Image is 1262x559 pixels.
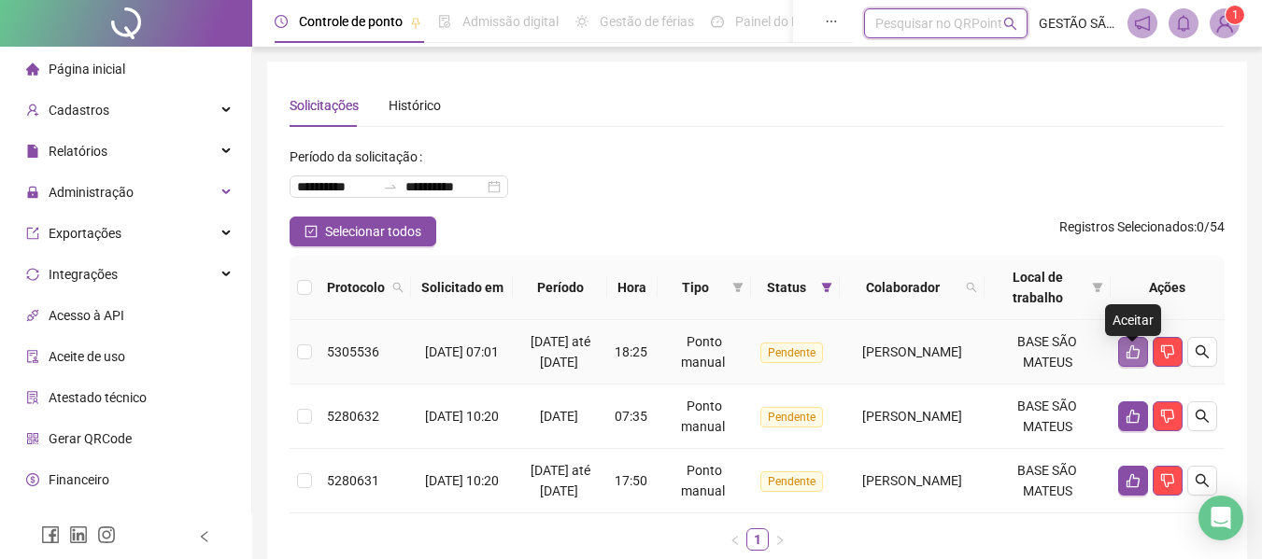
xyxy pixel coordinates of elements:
span: swap-right [383,179,398,194]
div: Histórico [389,95,441,116]
span: Gestão de férias [600,14,694,29]
span: Painel do DP [735,14,808,29]
span: Registros Selecionados [1059,219,1194,234]
span: Admissão digital [462,14,559,29]
span: left [198,530,211,543]
span: Atestado técnico [49,390,147,405]
span: [PERSON_NAME] [862,409,962,424]
span: Relatórios [49,144,107,159]
span: Acesso à API [49,308,124,323]
a: 1 [747,529,768,550]
span: audit [26,350,39,363]
span: Central de ajuda [49,513,143,528]
span: dollar [26,473,39,486]
span: Gerar QRCode [49,431,132,446]
span: 18:25 [615,344,647,359]
span: search [1003,17,1017,31]
div: Open Intercom Messenger [1198,496,1243,540]
span: right [774,535,786,546]
span: check-square [305,225,318,238]
span: Tipo [665,277,726,298]
span: search [392,282,404,293]
span: pushpin [410,17,421,28]
span: [DATE] até [DATE] [531,463,590,498]
th: Hora [607,256,658,320]
button: Selecionar todos [290,217,436,246]
span: [DATE] 10:20 [425,473,499,488]
span: Ponto manual [681,463,725,498]
span: 1 [1232,8,1239,21]
span: file [26,145,39,158]
td: BASE SÃO MATEUS [985,384,1111,449]
span: sun [575,15,588,28]
span: 5305536 [327,344,379,359]
span: 07:35 [615,409,647,424]
li: 1 [746,528,769,551]
span: search [389,273,407,301]
td: BASE SÃO MATEUS [985,449,1111,513]
span: Controle de ponto [299,14,403,29]
span: home [26,63,39,76]
div: Solicitações [290,95,359,116]
span: instagram [97,525,116,544]
span: like [1126,473,1141,488]
span: dislike [1160,473,1175,488]
span: : 0 / 54 [1059,217,1225,246]
span: search [1195,409,1210,424]
img: 60668 [1211,9,1239,37]
span: like [1126,344,1141,359]
span: 17:50 [615,473,647,488]
span: Ponto manual [681,398,725,434]
sup: Atualize o seu contato no menu Meus Dados [1226,6,1244,24]
div: Ações [1118,277,1217,298]
span: Cadastros [49,103,109,118]
span: search [966,282,977,293]
span: Exportações [49,226,121,241]
th: Solicitado em [411,256,513,320]
span: search [1195,344,1210,359]
span: ellipsis [825,15,838,28]
span: [PERSON_NAME] [862,344,962,359]
span: Pendente [760,471,823,492]
span: [DATE] 07:01 [425,344,499,359]
span: Status [759,277,814,298]
span: [DATE] [540,409,578,424]
span: solution [26,391,39,404]
div: Aceitar [1105,304,1161,336]
li: Próxima página [769,528,791,551]
label: Período da solicitação [290,142,430,172]
th: Período [513,256,607,320]
span: qrcode [26,432,39,445]
span: [DATE] 10:20 [425,409,499,424]
span: [PERSON_NAME] [862,473,962,488]
span: Financeiro [49,472,109,487]
span: Ponto manual [681,334,725,370]
span: Selecionar todos [325,221,421,242]
span: Administração [49,185,134,200]
span: filter [817,273,836,301]
span: search [962,273,981,301]
span: clock-circle [275,15,288,28]
td: BASE SÃO MATEUS [985,320,1111,384]
span: sync [26,268,39,281]
span: export [26,227,39,240]
li: Página anterior [724,528,746,551]
span: Aceite de uso [49,349,125,364]
span: filter [732,282,744,293]
button: right [769,528,791,551]
span: search [1195,473,1210,488]
span: 5280632 [327,409,379,424]
span: GESTÃO SÃO MATEUS [1039,13,1116,34]
span: Página inicial [49,62,125,77]
span: notification [1134,15,1151,32]
span: dashboard [711,15,724,28]
span: Colaborador [847,277,958,298]
span: facebook [41,525,60,544]
span: bell [1175,15,1192,32]
span: Local de trabalho [992,267,1085,308]
span: Pendente [760,342,823,363]
span: like [1126,409,1141,424]
span: file-done [438,15,451,28]
span: to [383,179,398,194]
span: Integrações [49,267,118,282]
